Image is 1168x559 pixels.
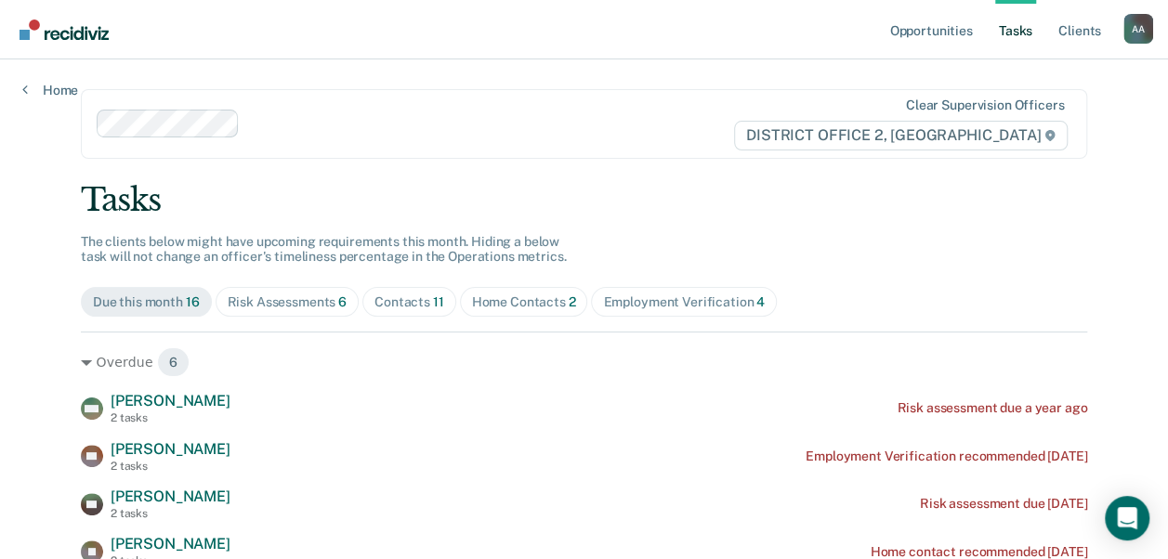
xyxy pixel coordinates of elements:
div: A A [1123,14,1153,44]
div: 2 tasks [111,507,230,520]
span: 2 [569,294,576,309]
div: Employment Verification [603,294,765,310]
span: [PERSON_NAME] [111,535,230,552]
div: Open Intercom Messenger [1105,496,1149,540]
div: Employment Verification recommended [DATE] [806,448,1087,464]
span: [PERSON_NAME] [111,440,230,458]
div: Tasks [81,181,1087,219]
div: Clear supervision officers [906,97,1064,113]
span: 4 [756,294,765,309]
div: Risk assessment due a year ago [897,400,1087,416]
span: DISTRICT OFFICE 2, [GEOGRAPHIC_DATA] [734,121,1068,150]
a: Home [22,82,78,98]
button: Profile dropdown button [1123,14,1153,44]
span: 6 [157,347,190,377]
img: Recidiviz [20,19,109,40]
div: Risk assessment due [DATE] [920,496,1087,512]
div: Home Contacts [472,294,576,310]
span: 11 [433,294,444,309]
div: Overdue 6 [81,347,1087,377]
span: 16 [186,294,200,309]
div: Contacts [374,294,444,310]
span: The clients below might have upcoming requirements this month. Hiding a below task will not chang... [81,234,567,265]
div: 2 tasks [111,411,230,424]
span: [PERSON_NAME] [111,487,230,505]
span: [PERSON_NAME] [111,392,230,409]
span: 6 [338,294,347,309]
div: 2 tasks [111,460,230,473]
div: Risk Assessments [228,294,348,310]
div: Due this month [93,294,200,310]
